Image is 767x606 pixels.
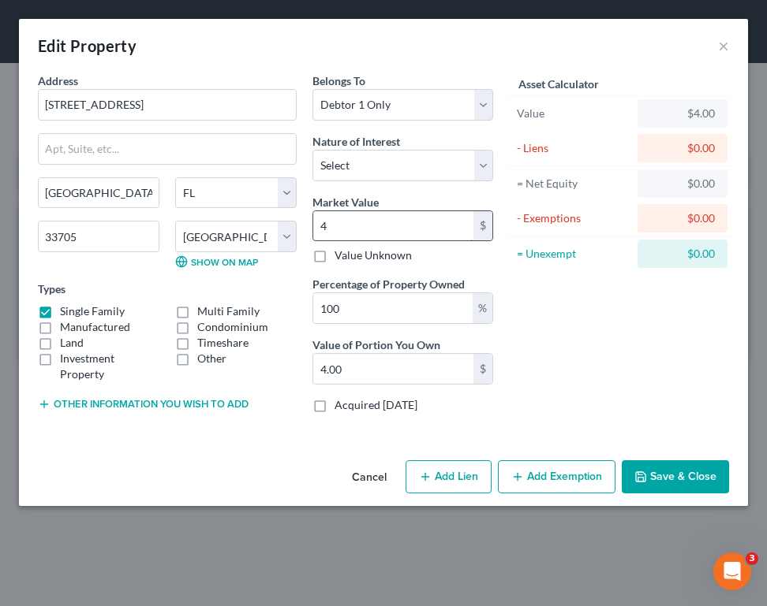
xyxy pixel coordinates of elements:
[517,210,630,226] div: - Exemptions
[313,211,473,241] input: 0.00
[517,106,630,121] div: Value
[650,176,715,191] div: $0.00
[38,221,159,252] input: Enter zip...
[312,336,440,353] label: Value of Portion You Own
[339,462,399,493] button: Cancel
[38,74,78,87] span: Address
[39,178,159,208] input: Enter city...
[313,293,473,323] input: 0.00
[60,335,84,351] label: Land
[650,140,715,156] div: $0.00
[313,354,473,384] input: 0.00
[197,303,260,319] label: Multi Family
[650,210,715,226] div: $0.00
[650,246,715,262] div: $0.00
[197,319,268,335] label: Condominium
[39,134,296,164] input: Apt, Suite, etc...
[498,460,615,493] button: Add Exemption
[312,194,379,210] label: Market Value
[473,354,492,384] div: $
[406,460,492,493] button: Add Lien
[718,36,729,55] button: ×
[312,74,365,87] span: Belongs To
[650,106,715,121] div: $4.00
[60,303,125,319] label: Single Family
[197,335,249,351] label: Timeshare
[622,460,729,493] button: Save & Close
[713,552,751,590] iframe: Intercom live chat
[312,133,400,150] label: Nature of Interest
[39,90,296,120] input: Enter address...
[335,397,417,413] label: Acquired [DATE]
[335,247,412,263] label: Value Unknown
[517,176,630,191] div: = Net Equity
[38,281,65,297] label: Types
[312,276,465,292] label: Percentage of Property Owned
[517,246,630,262] div: = Unexempt
[518,76,599,92] label: Asset Calculator
[746,552,758,565] span: 3
[38,398,249,411] button: Other information you wish to add
[60,351,159,382] label: Investment Property
[473,293,492,323] div: %
[60,319,130,335] label: Manufactured
[197,351,226,366] label: Other
[473,211,492,241] div: $
[38,35,137,57] div: Edit Property
[175,255,258,268] a: Show on Map
[517,140,630,156] div: - Liens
